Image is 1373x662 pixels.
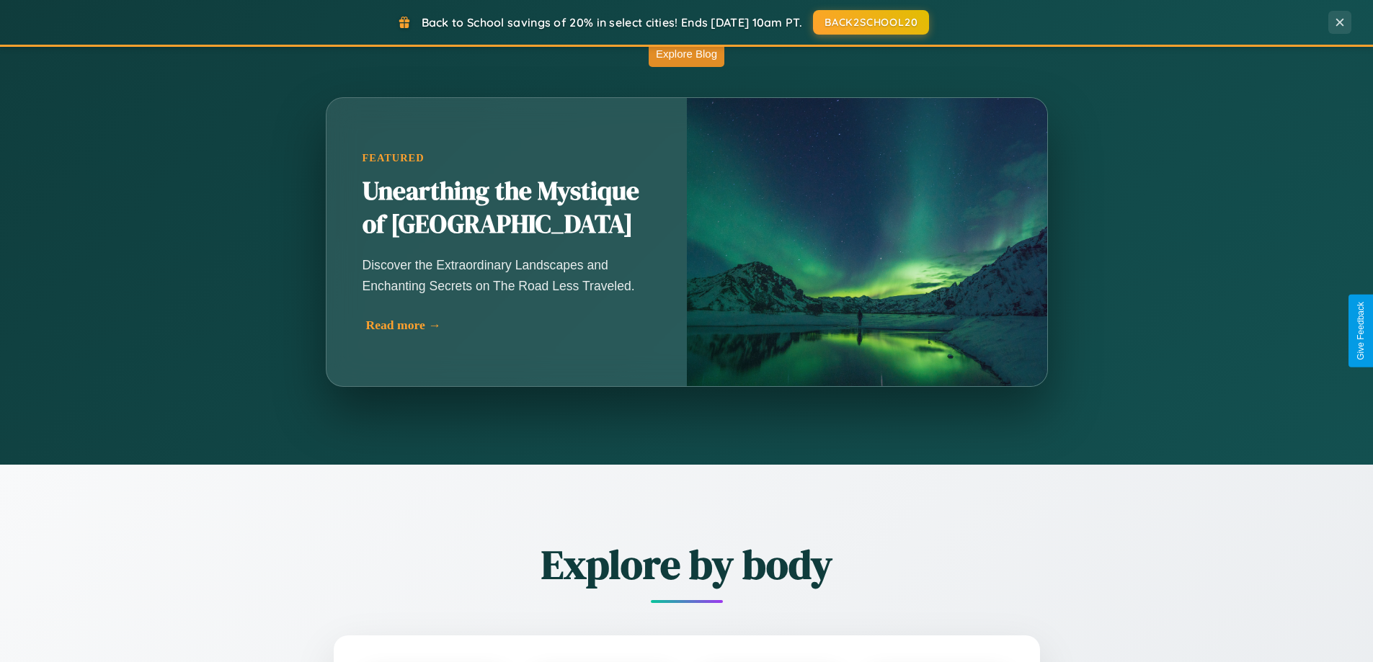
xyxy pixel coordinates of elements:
[649,40,724,67] button: Explore Blog
[366,318,654,333] div: Read more →
[363,175,651,241] h2: Unearthing the Mystique of [GEOGRAPHIC_DATA]
[363,255,651,295] p: Discover the Extraordinary Landscapes and Enchanting Secrets on The Road Less Traveled.
[813,10,929,35] button: BACK2SCHOOL20
[422,15,802,30] span: Back to School savings of 20% in select cities! Ends [DATE] 10am PT.
[1356,302,1366,360] div: Give Feedback
[363,152,651,164] div: Featured
[254,537,1119,592] h2: Explore by body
